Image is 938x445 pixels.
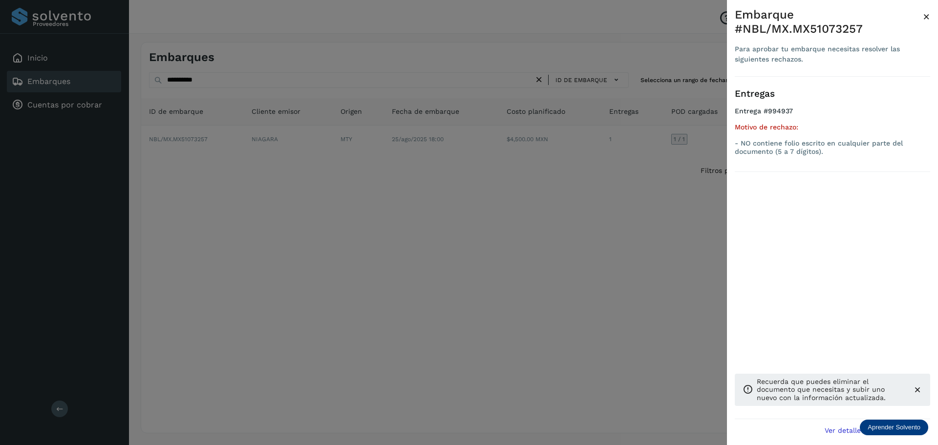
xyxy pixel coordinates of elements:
[735,8,923,36] div: Embarque #NBL/MX.MX51073257
[819,419,930,441] button: Ver detalle de embarque
[860,420,928,435] div: Aprender Solvento
[735,88,930,100] h3: Entregas
[735,44,923,64] div: Para aprobar tu embarque necesitas resolver las siguientes rechazos.
[923,8,930,25] button: Close
[735,123,930,131] h5: Motivo de rechazo:
[868,424,920,431] p: Aprender Solvento
[825,427,908,434] span: Ver detalle de embarque
[757,378,905,402] p: Recuerda que puedes eliminar el documento que necesitas y subir uno nuevo con la información actu...
[735,139,930,156] p: - NO contiene folio escrito en cualquier parte del documento (5 a 7 dígitos).
[923,10,930,23] span: ×
[735,107,930,123] h4: Entrega #994937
